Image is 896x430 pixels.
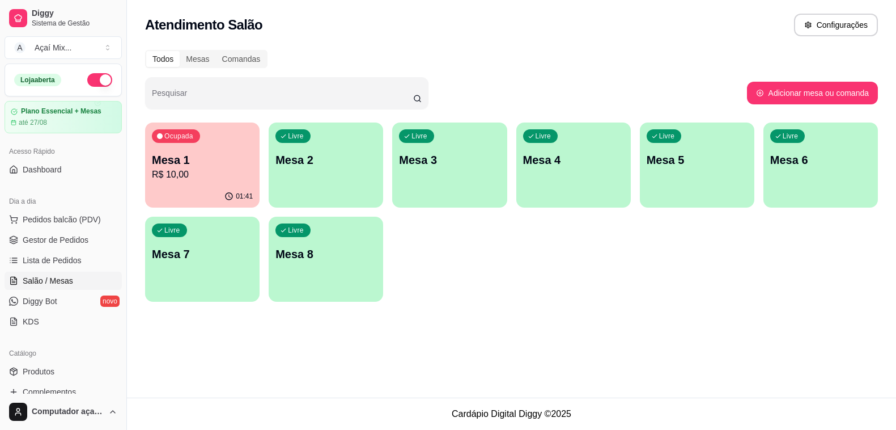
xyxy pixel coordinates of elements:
[5,192,122,210] div: Dia a dia
[536,132,551,141] p: Livre
[5,272,122,290] a: Salão / Mesas
[5,210,122,229] button: Pedidos balcão (PDV)
[23,366,54,377] span: Produtos
[32,19,117,28] span: Sistema de Gestão
[647,152,748,168] p: Mesa 5
[152,152,253,168] p: Mesa 1
[23,386,76,398] span: Complementos
[164,226,180,235] p: Livre
[770,152,871,168] p: Mesa 6
[32,9,117,19] span: Diggy
[5,313,122,331] a: KDS
[399,152,500,168] p: Mesa 3
[145,217,260,302] button: LivreMesa 7
[5,344,122,362] div: Catálogo
[640,123,754,208] button: LivreMesa 5
[14,74,61,86] div: Loja aberta
[23,214,101,225] span: Pedidos balcão (PDV)
[5,398,122,425] button: Computador açaí Mix
[5,142,122,161] div: Acesso Rápido
[516,123,631,208] button: LivreMesa 4
[794,14,878,36] button: Configurações
[14,42,26,53] span: A
[5,161,122,179] a: Dashboard
[127,398,896,430] footer: Cardápio Digital Diggy © 2025
[23,316,39,327] span: KDS
[152,246,253,262] p: Mesa 7
[411,132,427,141] p: Livre
[146,51,180,67] div: Todos
[275,246,376,262] p: Mesa 8
[5,101,122,133] a: Plano Essencial + Mesasaté 27/08
[23,234,88,246] span: Gestor de Pedidos
[5,5,122,32] a: DiggySistema de Gestão
[216,51,267,67] div: Comandas
[275,152,376,168] p: Mesa 2
[180,51,215,67] div: Mesas
[236,192,253,201] p: 01:41
[5,362,122,381] a: Produtos
[288,132,304,141] p: Livre
[523,152,624,168] p: Mesa 4
[5,231,122,249] a: Gestor de Pedidos
[5,251,122,269] a: Lista de Pedidos
[145,123,260,208] button: OcupadaMesa 1R$ 10,0001:41
[5,383,122,401] a: Complementos
[19,118,47,127] article: até 27/08
[747,82,878,104] button: Adicionar mesa ou comanda
[23,296,57,307] span: Diggy Bot
[21,107,101,116] article: Plano Essencial + Mesas
[5,292,122,310] a: Diggy Botnovo
[269,123,383,208] button: LivreMesa 2
[23,255,82,266] span: Lista de Pedidos
[659,132,675,141] p: Livre
[763,123,878,208] button: LivreMesa 6
[269,217,383,302] button: LivreMesa 8
[23,164,62,175] span: Dashboard
[5,36,122,59] button: Select a team
[32,407,104,417] span: Computador açaí Mix
[392,123,507,208] button: LivreMesa 3
[783,132,799,141] p: Livre
[288,226,304,235] p: Livre
[145,16,262,34] h2: Atendimento Salão
[87,73,112,87] button: Alterar Status
[152,92,413,103] input: Pesquisar
[23,275,73,286] span: Salão / Mesas
[164,132,193,141] p: Ocupada
[152,168,253,182] p: R$ 10,00
[35,42,71,53] div: Açaí Mix ...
